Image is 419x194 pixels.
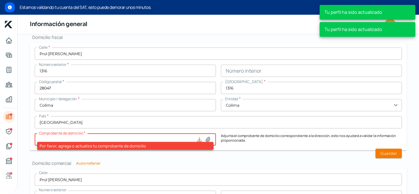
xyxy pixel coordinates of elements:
[30,160,407,166] h2: Domicilio comercial
[30,20,87,29] h1: Información general
[39,45,48,50] span: Calle
[225,96,238,101] span: Entidad
[3,125,15,138] a: Representantes
[39,113,46,119] span: País
[39,62,66,67] span: Número exterior
[76,162,101,165] button: Autorrellenar
[37,142,213,150] div: Por favor, agrega o actualiza tu comprobante de domicilio
[39,170,48,175] span: Calle
[3,155,15,167] a: Buró de crédito
[39,96,77,101] span: Municipio / delegación
[3,93,15,105] a: Mis finanzas
[30,34,407,40] h2: Domicilio fiscal
[3,78,15,91] a: Pago a proveedores
[320,22,415,37] div: Tu perfil ha sido actualizado
[3,64,15,76] a: Tus créditos
[221,133,402,146] p: Adjunta el comprobante de domicilio correspondiente a la dirección, esto nos ayudará a validar la...
[3,140,15,152] a: Documentos
[20,4,414,11] span: Estamos validando tu cuenta del SAT, esto puede demorar unos minutos.
[3,111,15,123] a: Información general
[375,149,402,158] button: Guardar
[225,79,263,84] span: [GEOGRAPHIC_DATA]
[3,34,15,47] a: Inicio
[320,5,415,20] div: Tu perfil ha sido actualizado
[39,187,66,192] span: Número exterior
[39,79,62,84] span: Código postal
[3,169,15,182] a: Referencias
[3,49,15,61] a: Adelantar facturas
[39,131,83,136] span: Comprobante de domicilio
